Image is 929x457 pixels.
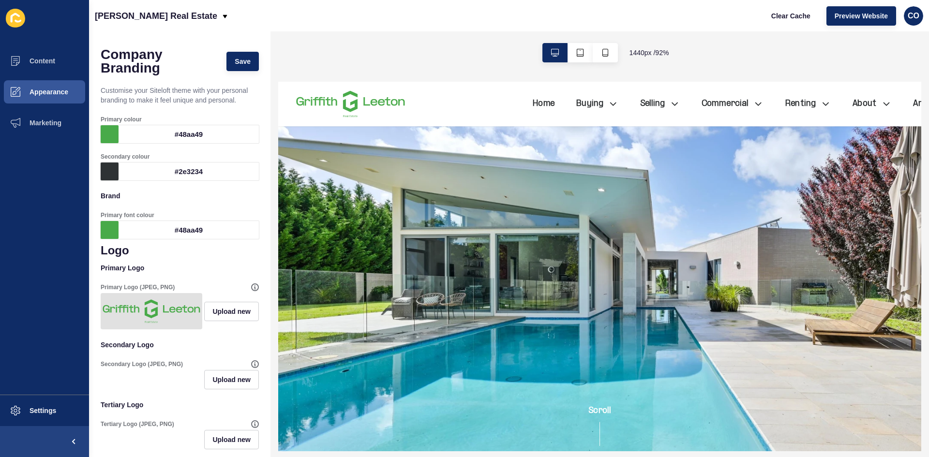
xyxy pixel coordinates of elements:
p: Customise your Siteloft theme with your personal branding to make it feel unique and personal. [101,80,259,111]
p: Brand [101,185,259,206]
label: Primary colour [101,116,142,123]
label: Secondary Logo (JPEG, PNG) [101,360,183,368]
div: #48aa49 [119,221,259,239]
a: About [622,18,648,30]
label: Primary font colour [101,211,154,219]
a: Articles [688,18,721,30]
span: CO [908,11,919,21]
span: Clear Cache [771,11,810,21]
a: Selling [392,18,419,30]
h1: Company Branding [101,48,217,75]
span: Save [235,57,251,66]
a: Commercial [459,18,509,30]
button: Upload new [204,370,259,389]
button: Upload new [204,302,259,321]
p: Tertiary Logo [101,394,259,415]
a: Home [276,18,300,30]
h1: Logo [101,244,259,257]
img: 421315379cb433076cf64c8a416c1cdb.png [103,295,200,327]
span: Upload new [212,375,251,384]
div: Scroll [4,351,693,395]
label: Secondary colour [101,153,150,161]
p: [PERSON_NAME] Real Estate [95,4,217,28]
p: Primary Logo [101,257,259,279]
button: Clear Cache [763,6,819,26]
span: Upload new [212,307,251,316]
span: 1440 px / 92 % [629,48,669,58]
a: Buying [323,18,353,30]
button: Preview Website [826,6,896,26]
p: Secondary Logo [101,334,259,355]
div: #48aa49 [119,125,259,143]
a: Renting [549,18,583,30]
label: Primary Logo (JPEG, PNG) [101,283,175,291]
button: Upload new [204,430,259,449]
span: Preview Website [835,11,888,21]
img: Company logo [19,10,137,39]
button: Save [226,52,259,71]
div: #2e3234 [119,162,259,180]
span: Upload new [212,435,251,444]
label: Tertiary Logo (JPEG, PNG) [101,420,174,428]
